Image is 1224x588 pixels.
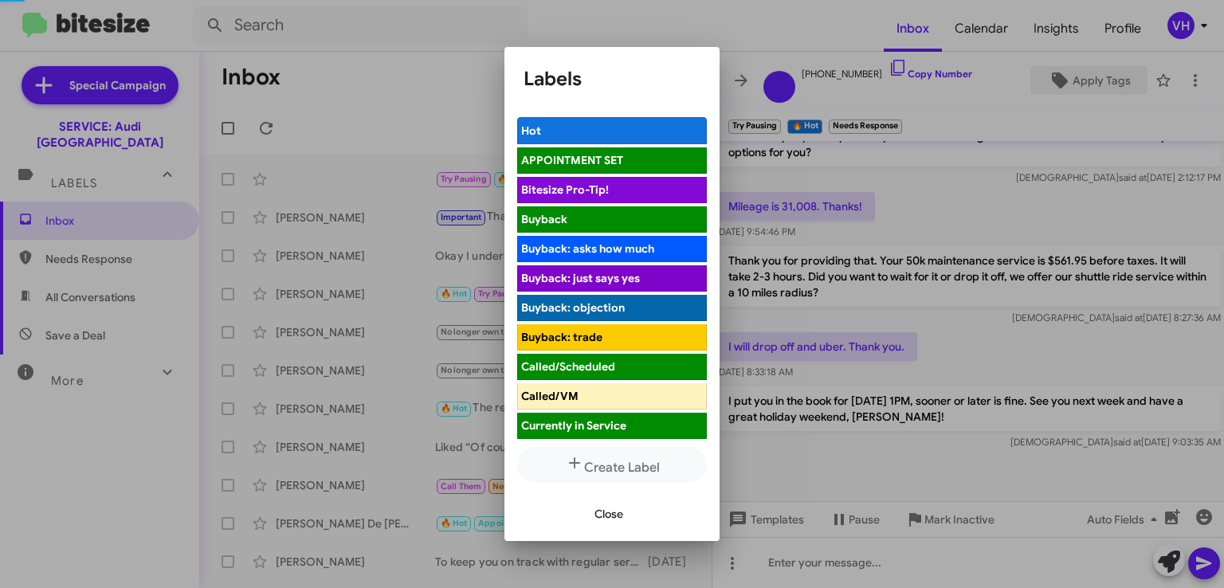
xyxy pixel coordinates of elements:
span: Buyback: just says yes [521,271,640,285]
button: Close [582,500,636,528]
span: Currently in Service [521,418,626,433]
h1: Labels [524,66,700,92]
span: Buyback: objection [521,300,625,315]
span: Called/VM [521,389,579,403]
span: Close [594,500,623,528]
button: Create Label [517,447,707,483]
span: APPOINTMENT SET [521,153,623,167]
span: Buyback: trade [521,330,602,344]
span: Buyback [521,212,567,226]
span: Hot [521,123,541,138]
span: Buyback: asks how much [521,241,654,256]
span: Called/Scheduled [521,359,615,374]
span: Bitesize Pro-Tip! [521,182,609,197]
